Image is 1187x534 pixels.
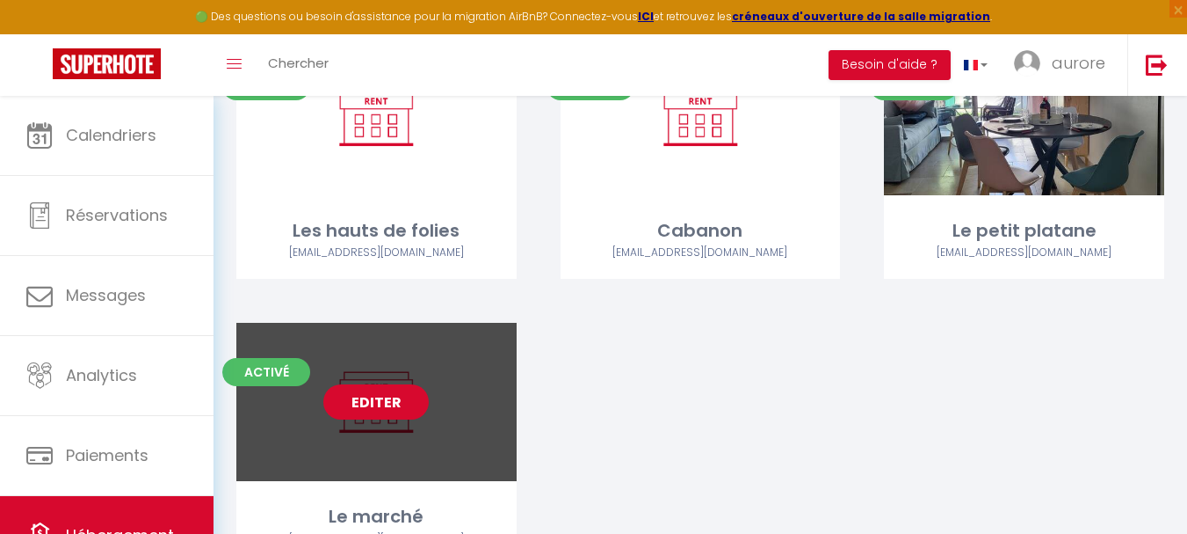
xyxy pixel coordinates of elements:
div: Airbnb [884,245,1164,261]
span: Messages [66,284,146,306]
img: logout [1146,54,1168,76]
a: Chercher [255,34,342,96]
div: Le petit platane [884,217,1164,245]
img: ... [1014,50,1040,77]
a: ICI [638,9,654,24]
a: créneaux d'ouverture de la salle migration [732,9,990,24]
a: ... aurore [1001,34,1127,96]
div: Airbnb [561,245,841,261]
div: Airbnb [236,245,517,261]
span: Chercher [268,54,329,72]
img: Super Booking [53,48,161,79]
a: Editer [323,384,429,420]
span: Activé [222,358,310,386]
span: aurore [1052,52,1105,74]
div: Cabanon [561,217,841,245]
span: Analytics [66,364,137,386]
span: Paiements [66,444,148,466]
span: Réservations [66,204,168,226]
button: Ouvrir le widget de chat LiveChat [14,7,67,60]
div: Les hauts de folies [236,217,517,245]
div: Le marché [236,503,517,530]
button: Besoin d'aide ? [829,50,951,80]
span: Calendriers [66,124,156,146]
